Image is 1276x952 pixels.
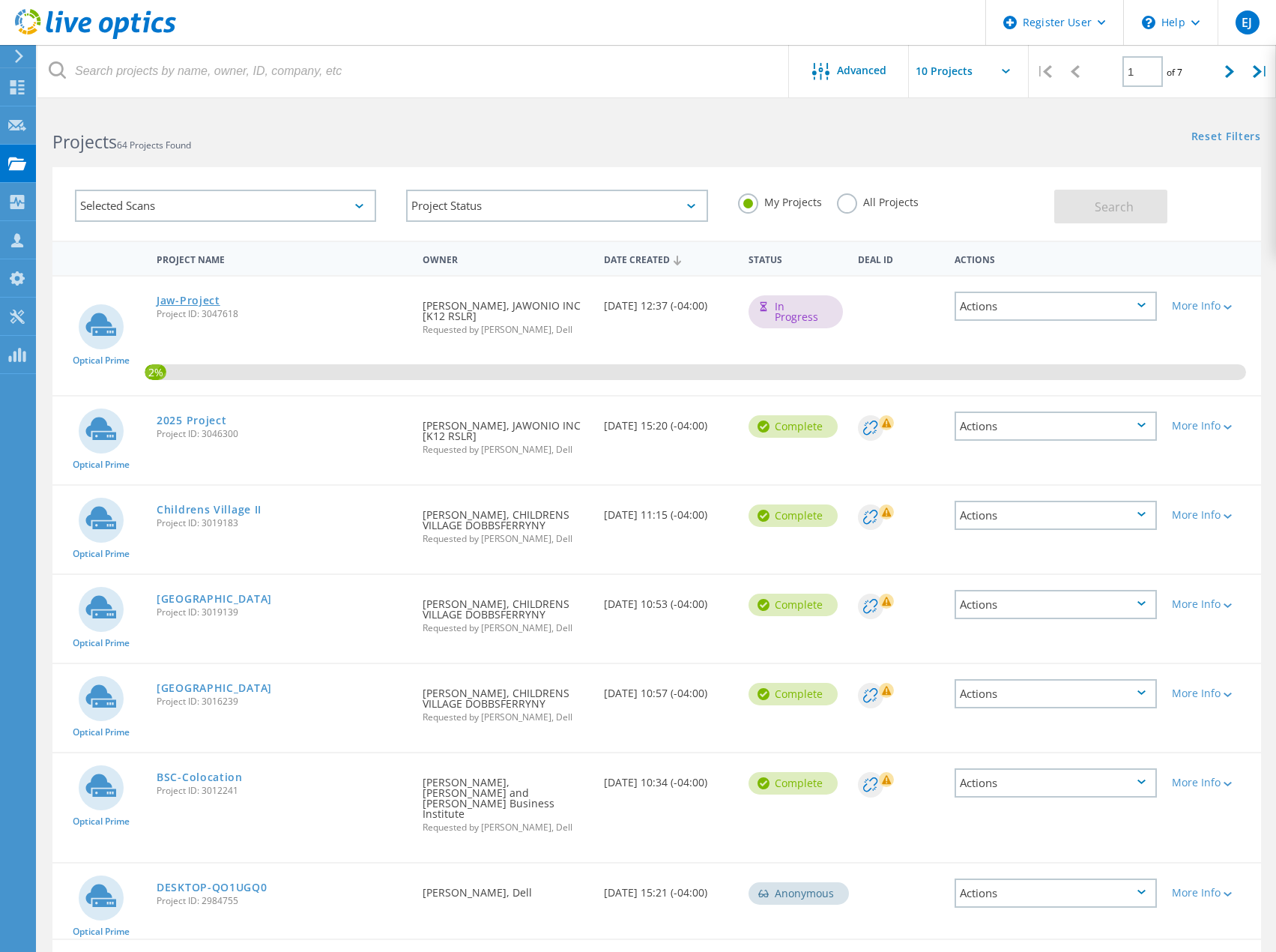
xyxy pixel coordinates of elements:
div: More Info [1172,777,1254,788]
a: [GEOGRAPHIC_DATA] [157,594,272,604]
span: Optical Prime [73,639,130,648]
span: Requested by [PERSON_NAME], Dell [423,823,589,832]
div: Complete [749,772,838,795]
div: Actions [955,679,1157,708]
div: Deal Id [850,244,947,272]
a: Reset Filters [1191,131,1261,144]
svg: \n [1142,16,1155,29]
div: [PERSON_NAME], [PERSON_NAME] and [PERSON_NAME] Business Institute [415,753,596,847]
span: Project ID: 3016239 [157,697,408,706]
a: Live Optics Dashboard [15,31,176,42]
span: Project ID: 3019139 [157,608,408,617]
div: More Info [1172,510,1254,520]
div: More Info [1172,301,1254,311]
button: Search [1054,190,1167,223]
div: [DATE] 15:20 (-04:00) [596,397,742,446]
div: Actions [955,412,1157,441]
span: Optical Prime [73,927,130,936]
div: Complete [749,415,838,438]
span: Project ID: 3046300 [157,430,408,439]
div: [PERSON_NAME], Dell [415,864,596,913]
div: | [1245,45,1276,98]
div: Complete [749,504,838,527]
span: 2% [145,364,166,378]
span: Project ID: 3047618 [157,310,408,319]
a: Childrens Village II [157,504,261,515]
div: [PERSON_NAME], CHILDRENS VILLAGE DOBBSFERRYNY [415,575,596,648]
div: More Info [1172,599,1254,609]
div: Project Name [149,244,415,272]
div: Actions [955,590,1157,619]
div: Date Created [596,244,742,273]
div: Status [741,244,850,272]
a: DESKTOP-QO1UGQ0 [157,882,267,893]
div: Project Status [406,190,707,222]
span: Optical Prime [73,356,130,365]
div: Complete [749,594,838,616]
div: [PERSON_NAME], JAWONIO INC [K12 RSLR] [415,277,596,349]
span: Requested by [PERSON_NAME], Dell [423,713,589,722]
b: Projects [52,130,117,154]
span: Project ID: 2984755 [157,897,408,906]
div: [DATE] 15:21 (-04:00) [596,864,742,913]
div: Actions [947,244,1164,272]
div: More Info [1172,421,1254,431]
span: of 7 [1167,66,1182,79]
span: Requested by [PERSON_NAME], Dell [423,624,589,633]
div: [PERSON_NAME], JAWONIO INC [K12 RSLR] [415,397,596,469]
div: [PERSON_NAME], CHILDRENS VILLAGE DOBBSFERRYNY [415,486,596,558]
a: [GEOGRAPHIC_DATA] [157,683,272,693]
span: Optical Prime [73,460,130,469]
div: In Progress [749,295,842,328]
div: Selected Scans [75,190,376,222]
div: [PERSON_NAME], CHILDRENS VILLAGE DOBBSFERRYNY [415,664,596,737]
div: [DATE] 12:37 (-04:00) [596,277,742,326]
label: My Projects [738,193,822,208]
div: Owner [415,244,596,272]
span: Project ID: 3019183 [157,519,408,528]
div: Actions [955,768,1157,798]
span: Advanced [837,65,886,76]
div: Anonymous [749,882,849,905]
span: Optical Prime [73,549,130,558]
div: Actions [955,501,1157,530]
div: [DATE] 10:53 (-04:00) [596,575,742,624]
div: [DATE] 11:15 (-04:00) [596,486,742,535]
span: Search [1095,199,1134,215]
span: Requested by [PERSON_NAME], Dell [423,325,589,334]
a: 2025 Project [157,415,226,426]
div: Actions [955,879,1157,908]
span: Project ID: 3012241 [157,786,408,795]
div: Complete [749,683,838,705]
a: BSC-Colocation [157,772,243,783]
span: 64 Projects Found [117,139,191,151]
span: EJ [1242,16,1252,28]
span: Optical Prime [73,728,130,737]
div: More Info [1172,688,1254,699]
span: Optical Prime [73,817,130,826]
input: Search projects by name, owner, ID, company, etc [37,45,790,97]
div: [DATE] 10:34 (-04:00) [596,753,742,803]
div: More Info [1172,888,1254,898]
div: | [1029,45,1059,98]
span: Requested by [PERSON_NAME], Dell [423,534,589,543]
a: Jaw-Project [157,295,220,306]
div: Actions [955,292,1157,321]
span: Requested by [PERSON_NAME], Dell [423,445,589,454]
label: All Projects [837,193,919,208]
div: [DATE] 10:57 (-04:00) [596,664,742,714]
